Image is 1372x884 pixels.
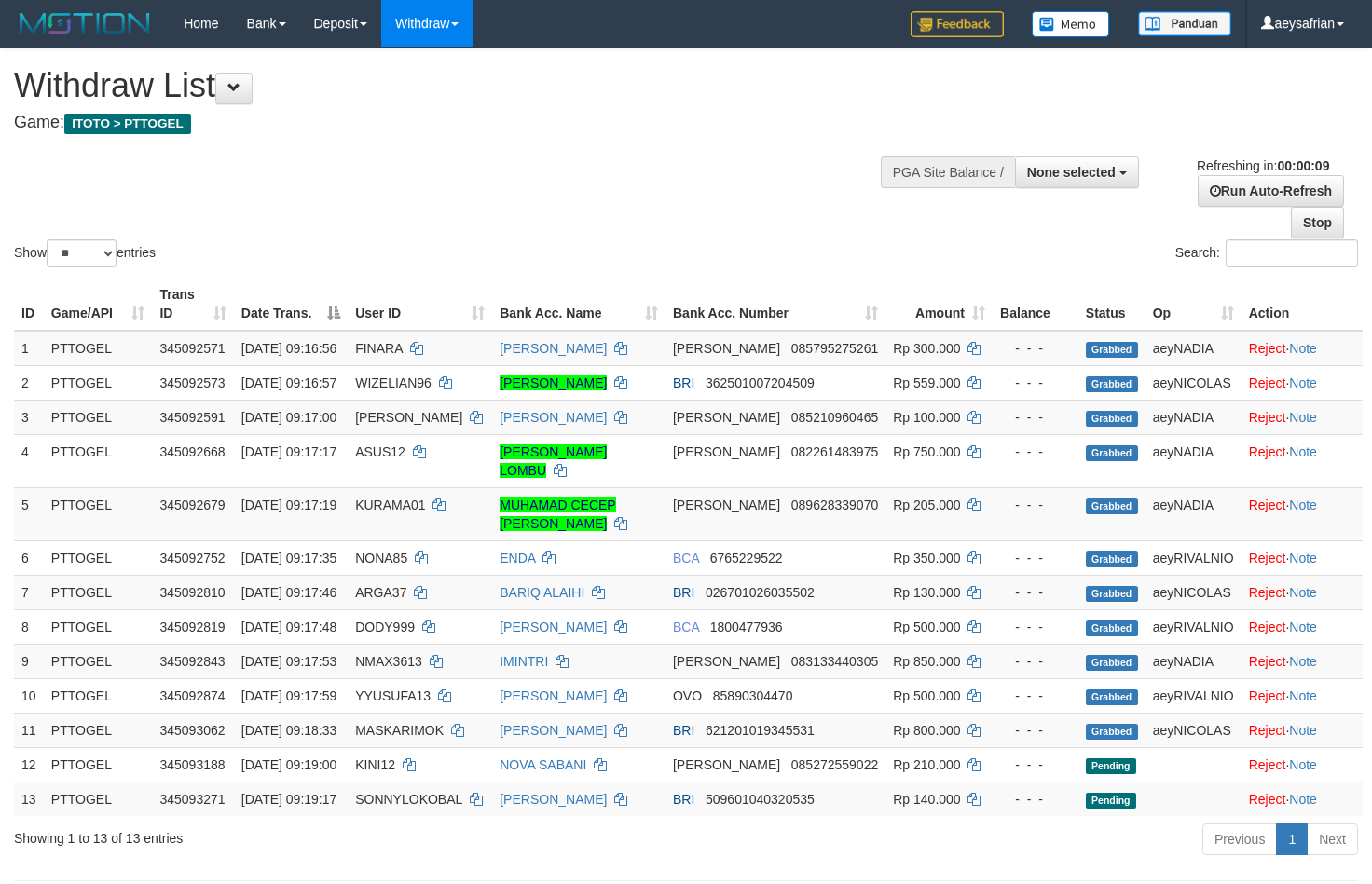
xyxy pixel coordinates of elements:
[1242,434,1363,487] td: ·
[1242,782,1363,816] td: ·
[673,444,780,459] span: [PERSON_NAME]
[355,688,431,703] span: YYUSUFA13
[44,400,153,434] td: PTTOGEL
[1249,757,1286,772] a: Reject
[1249,375,1286,390] a: Reject
[791,497,878,512] span: Copy 089628339070 to clipboard
[159,444,225,459] span: 345092668
[1146,331,1242,366] td: aeyNADIA
[14,9,156,37] img: MOTION_logo.png
[1086,793,1136,809] span: Pending
[1015,156,1139,188] button: None selected
[1086,445,1138,461] span: Grabbed
[1289,585,1317,600] a: Note
[241,375,336,390] span: [DATE] 09:16:57
[1146,278,1242,331] th: Op: activate to sort column ascending
[1249,341,1286,356] a: Reject
[1289,792,1317,807] a: Note
[241,723,336,738] span: [DATE] 09:18:33
[44,609,153,644] td: PTTOGEL
[911,11,1004,37] img: Feedback.jpg
[14,540,44,575] td: 6
[241,585,336,600] span: [DATE] 09:17:46
[791,444,878,459] span: Copy 082261483975 to clipboard
[710,619,783,634] span: Copy 1800477936 to clipboard
[1289,444,1317,459] a: Note
[1249,654,1286,669] a: Reject
[44,331,153,366] td: PTTOGEL
[1249,585,1286,600] a: Reject
[14,365,44,400] td: 2
[1086,620,1138,636] span: Grabbed
[14,713,44,747] td: 11
[355,654,422,669] span: NMAX3613
[159,688,225,703] span: 345092874
[1175,239,1358,267] label: Search:
[159,375,225,390] span: 345092573
[1276,823,1308,855] a: 1
[1146,487,1242,540] td: aeyNADIA
[44,278,153,331] th: Game/API: activate to sort column ascending
[44,487,153,540] td: PTTOGEL
[1000,549,1071,567] div: - - -
[893,757,960,772] span: Rp 210.000
[893,551,960,565] span: Rp 350.000
[1027,165,1116,180] span: None selected
[159,585,225,600] span: 345092810
[1000,374,1071,392] div: - - -
[893,410,960,425] span: Rp 100.000
[500,619,607,634] a: [PERSON_NAME]
[500,410,607,425] a: [PERSON_NAME]
[706,375,815,390] span: Copy 362501007204509 to clipboard
[893,375,960,390] span: Rp 559.000
[1146,365,1242,400] td: aeyNICOLAS
[241,551,336,565] span: [DATE] 09:17:35
[673,619,699,634] span: BCA
[893,688,960,703] span: Rp 500.000
[14,782,44,816] td: 13
[159,497,225,512] span: 345092679
[14,609,44,644] td: 8
[64,114,191,134] span: ITOTO > PTTOGEL
[673,551,699,565] span: BCA
[1146,678,1242,713] td: aeyRIVALNIO
[1086,689,1138,705] span: Grabbed
[44,434,153,487] td: PTTOGEL
[44,678,153,713] td: PTTOGEL
[706,723,815,738] span: Copy 621201019345531 to clipboard
[500,585,584,600] a: BARIQ ALAIHI
[355,619,415,634] span: DODY999
[893,654,960,669] span: Rp 850.000
[893,792,960,807] span: Rp 140.000
[355,341,403,356] span: FINARA
[1146,609,1242,644] td: aeyRIVALNIO
[791,341,878,356] span: Copy 085795275261 to clipboard
[665,278,885,331] th: Bank Acc. Number: activate to sort column ascending
[1000,339,1071,358] div: - - -
[1249,723,1286,738] a: Reject
[673,757,780,772] span: [PERSON_NAME]
[355,757,395,772] span: KINI12
[1086,724,1138,740] span: Grabbed
[500,444,607,478] a: [PERSON_NAME] LOMBU
[1289,551,1317,565] a: Note
[241,619,336,634] span: [DATE] 09:17:48
[44,540,153,575] td: PTTOGEL
[159,619,225,634] span: 345092819
[14,114,896,132] h4: Game:
[713,688,793,703] span: Copy 85890304470 to clipboard
[500,654,548,669] a: IMINTRI
[673,723,694,738] span: BRI
[673,497,780,512] span: [PERSON_NAME]
[893,444,960,459] span: Rp 750.000
[1249,688,1286,703] a: Reject
[14,400,44,434] td: 3
[706,585,815,600] span: Copy 026701026035502 to clipboard
[1086,758,1136,774] span: Pending
[1249,497,1286,512] a: Reject
[1289,341,1317,356] a: Note
[791,757,878,772] span: Copy 085272559022 to clipboard
[1242,540,1363,575] td: ·
[1086,376,1138,392] span: Grabbed
[1000,408,1071,427] div: - - -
